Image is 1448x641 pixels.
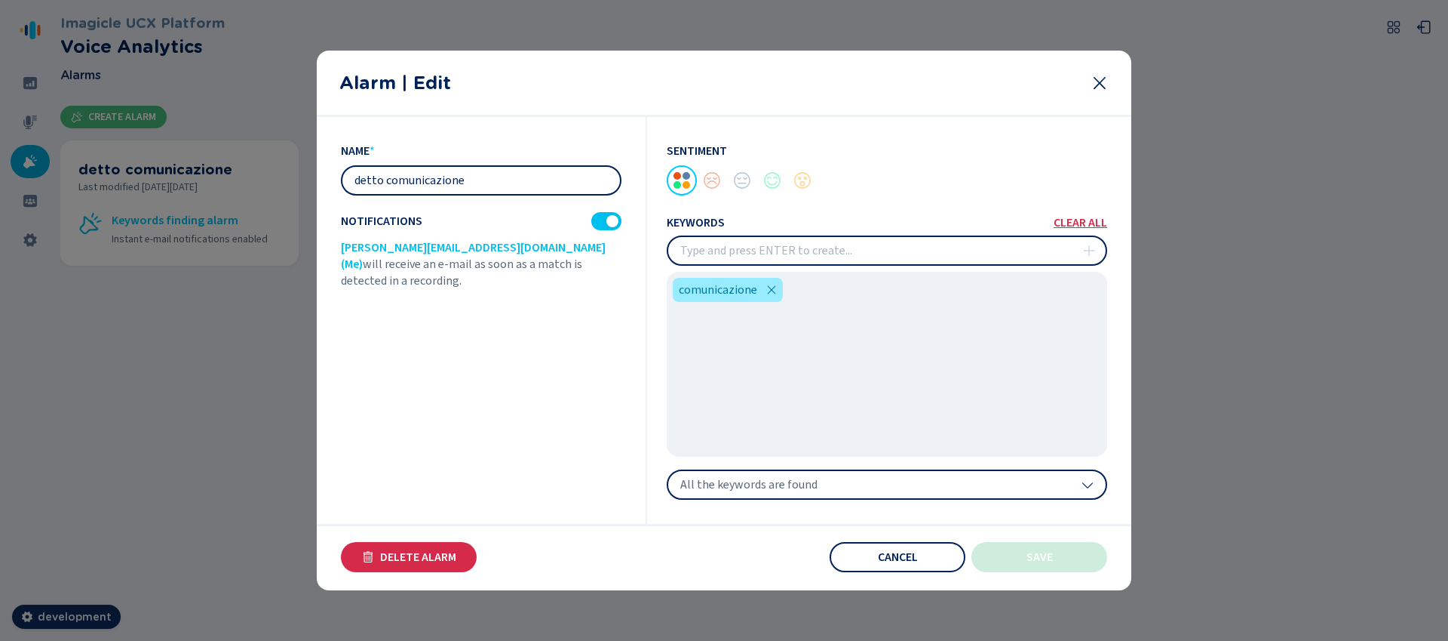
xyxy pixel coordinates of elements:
span: Sentiment [667,143,727,159]
svg: close [765,284,778,296]
button: Cancel [830,542,965,572]
svg: chevron-down [1081,479,1094,491]
div: comunicazione [673,278,783,302]
svg: close [1091,74,1109,92]
button: Save [971,542,1107,572]
span: will receive an e-mail as soon as a match is detected in a recording. [341,256,582,289]
span: keywords [667,216,725,230]
input: Type the alarm name [342,167,620,194]
span: Cancel [878,551,918,563]
span: Save [1026,551,1053,563]
h2: Alarm | Edit [339,69,1078,97]
input: Type and press ENTER to create... [668,237,1106,264]
span: name [341,143,370,159]
svg: trash-fill [362,551,374,563]
button: Delete Alarm [341,542,477,572]
svg: plus [1083,245,1095,257]
span: comunicazione [679,281,757,299]
span: Delete Alarm [380,551,456,563]
button: clear all [1054,217,1107,229]
span: [PERSON_NAME][EMAIL_ADDRESS][DOMAIN_NAME] (Me) [341,239,606,273]
span: All the keywords are found [680,477,818,492]
span: Notifications [341,214,422,228]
